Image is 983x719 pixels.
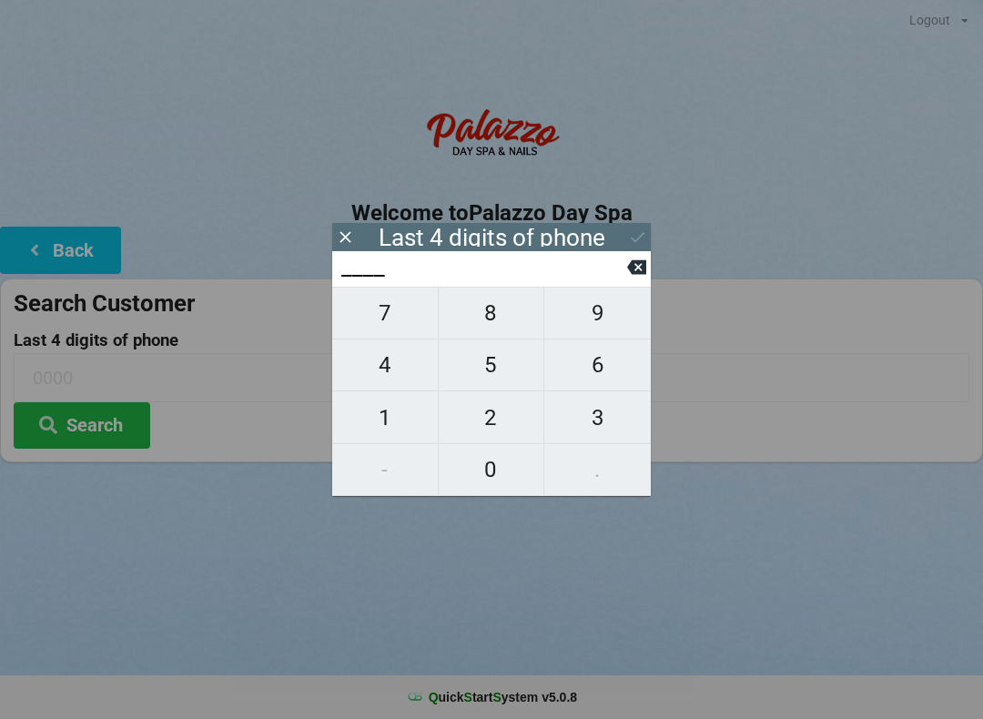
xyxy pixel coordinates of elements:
button: 2 [439,391,545,443]
span: 1 [332,399,438,437]
button: 7 [332,287,439,339]
span: 0 [439,451,544,489]
span: 6 [544,346,651,384]
span: 3 [544,399,651,437]
span: 4 [332,346,438,384]
span: 2 [439,399,544,437]
button: 5 [439,339,545,391]
div: Last 4 digits of phone [379,228,605,247]
button: 1 [332,391,439,443]
button: 8 [439,287,545,339]
span: 9 [544,294,651,332]
button: 4 [332,339,439,391]
button: 6 [544,339,651,391]
span: 8 [439,294,544,332]
span: 5 [439,346,544,384]
button: 9 [544,287,651,339]
button: 0 [439,444,545,496]
button: 3 [544,391,651,443]
span: 7 [332,294,438,332]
